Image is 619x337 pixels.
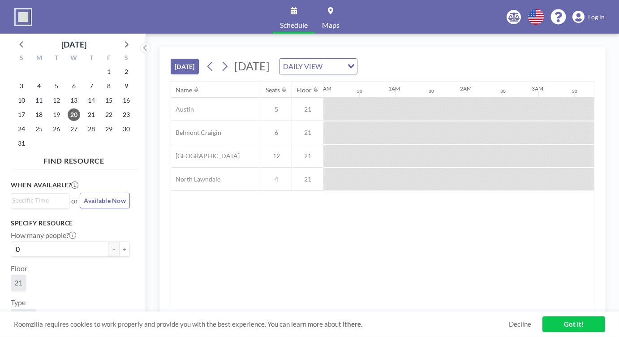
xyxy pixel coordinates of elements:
span: Sunday, August 31, 2025 [15,137,28,150]
div: 1AM [388,85,400,92]
span: Monday, August 25, 2025 [33,123,45,135]
span: Sunday, August 24, 2025 [15,123,28,135]
span: 21 [14,278,22,287]
div: 2AM [460,85,472,92]
span: Tuesday, August 5, 2025 [50,80,63,92]
a: Decline [509,320,531,328]
span: Log in [588,13,605,21]
span: Wednesday, August 6, 2025 [68,80,80,92]
span: Monday, August 4, 2025 [33,80,45,92]
span: Sunday, August 17, 2025 [15,108,28,121]
span: Saturday, August 30, 2025 [120,123,133,135]
span: 21 [292,129,323,137]
span: Tuesday, August 19, 2025 [50,108,63,121]
span: Available Now [84,197,126,204]
div: 30 [572,88,577,94]
span: Friday, August 1, 2025 [103,65,115,78]
button: + [119,242,130,257]
div: M [30,53,48,65]
div: Search for option [11,194,69,207]
span: 12 [261,152,292,160]
span: Thursday, August 21, 2025 [85,108,98,121]
span: [DATE] [234,59,270,73]
span: Wednesday, August 20, 2025 [68,108,80,121]
span: Monday, August 18, 2025 [33,108,45,121]
input: Search for option [12,195,64,205]
label: How many people? [11,231,76,240]
button: - [108,242,119,257]
div: W [65,53,83,65]
div: S [117,53,135,65]
div: T [82,53,100,65]
span: Sunday, August 10, 2025 [15,94,28,107]
span: North Lawndale [171,175,220,183]
span: Friday, August 15, 2025 [103,94,115,107]
div: 3AM [532,85,543,92]
span: 6 [261,129,292,137]
label: Floor [11,264,27,273]
div: Floor [297,86,312,94]
button: [DATE] [171,59,199,74]
div: 12AM [317,85,331,92]
div: Seats [266,86,280,94]
span: Thursday, August 14, 2025 [85,94,98,107]
span: Saturday, August 23, 2025 [120,108,133,121]
span: 21 [292,152,323,160]
a: here. [347,320,362,328]
span: Tuesday, August 12, 2025 [50,94,63,107]
div: 30 [429,88,434,94]
div: Search for option [279,59,357,74]
div: Name [176,86,192,94]
span: Roomzilla requires cookies to work properly and provide you with the best experience. You can lea... [14,320,509,328]
span: 21 [292,105,323,113]
div: 30 [500,88,506,94]
span: 4 [261,175,292,183]
span: DAILY VIEW [281,60,324,72]
span: Saturday, August 16, 2025 [120,94,133,107]
span: Austin [171,105,194,113]
span: 21 [292,175,323,183]
span: Wednesday, August 13, 2025 [68,94,80,107]
span: 5 [261,105,292,113]
span: or [71,196,78,205]
span: Maps [322,22,340,29]
div: 30 [357,88,362,94]
span: Tuesday, August 26, 2025 [50,123,63,135]
img: organization-logo [14,8,32,26]
label: Type [11,298,26,307]
h3: Specify resource [11,219,130,227]
input: Search for option [325,60,342,72]
span: [GEOGRAPHIC_DATA] [171,152,240,160]
span: Friday, August 8, 2025 [103,80,115,92]
span: Schedule [280,22,308,29]
span: Friday, August 29, 2025 [103,123,115,135]
span: Belmont Craigin [171,129,221,137]
span: Sunday, August 3, 2025 [15,80,28,92]
h4: FIND RESOURCE [11,153,137,165]
div: S [13,53,30,65]
span: Monday, August 11, 2025 [33,94,45,107]
span: Saturday, August 2, 2025 [120,65,133,78]
span: Thursday, August 28, 2025 [85,123,98,135]
a: Got it! [542,316,605,332]
button: Available Now [80,193,130,208]
div: F [100,53,117,65]
div: T [48,53,65,65]
span: Friday, August 22, 2025 [103,108,115,121]
a: Log in [572,11,605,23]
span: Saturday, August 9, 2025 [120,80,133,92]
span: Thursday, August 7, 2025 [85,80,98,92]
span: Wednesday, August 27, 2025 [68,123,80,135]
div: [DATE] [61,38,86,51]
